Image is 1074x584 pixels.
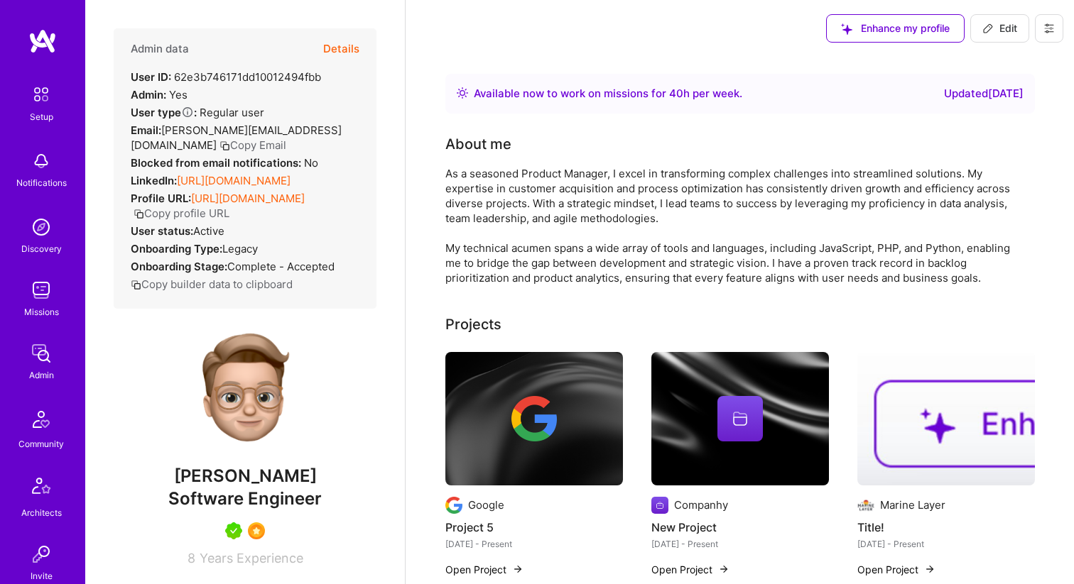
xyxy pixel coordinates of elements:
[191,192,305,205] a: [URL][DOMAIN_NAME]
[24,471,58,505] img: Architects
[445,562,524,577] button: Open Project
[219,141,230,151] i: icon Copy
[880,497,945,512] div: Marine Layer
[323,28,359,70] button: Details
[445,314,501,335] div: Projects
[674,497,728,512] div: Companhy
[131,242,222,255] strong: Onboarding Type:
[131,277,293,292] button: Copy builder data to clipboard
[131,70,171,84] strong: User ID:
[134,209,144,219] i: icon Copy
[131,260,227,273] strong: Onboarding Stage:
[924,563,935,575] img: arrow-right
[511,396,557,441] img: Company logo
[445,518,623,536] h4: Project 5
[131,70,321,84] div: 62e3b746171dd10012494fbb
[857,518,1035,536] h4: Title!
[18,436,64,451] div: Community
[27,540,55,568] img: Invite
[131,280,141,290] i: icon Copy
[131,123,342,152] span: [PERSON_NAME][EMAIL_ADDRESS][DOMAIN_NAME]
[445,166,1014,285] div: As a seasoned Product Manager, I excel in transforming complex challenges into streamlined soluti...
[857,562,935,577] button: Open Project
[857,352,1035,485] img: Title!
[225,522,242,539] img: A.Teamer in Residence
[857,497,874,514] img: Company logo
[114,465,376,487] span: [PERSON_NAME]
[27,276,55,304] img: teamwork
[21,505,62,520] div: Architects
[188,551,195,566] span: 8
[457,87,468,99] img: Availability
[200,551,303,566] span: Years Experience
[445,133,511,155] div: About me
[131,123,161,137] strong: Email:
[16,175,67,190] div: Notifications
[468,497,504,512] div: Google
[651,518,829,536] h4: New Project
[219,138,286,153] button: Copy Email
[131,156,304,170] strong: Blocked from email notifications:
[27,213,55,241] img: discovery
[21,241,62,256] div: Discovery
[188,331,302,445] img: User Avatar
[826,14,965,43] button: Enhance my profile
[131,192,191,205] strong: Profile URL:
[970,14,1029,43] button: Edit
[181,106,194,119] i: Help
[29,368,54,382] div: Admin
[841,23,852,35] i: icon SuggestedTeams
[168,488,322,509] span: Software Engineer
[651,352,829,485] img: cover
[944,85,1024,102] div: Updated [DATE]
[134,206,229,221] button: Copy profile URL
[669,87,683,100] span: 40
[27,339,55,368] img: admin teamwork
[24,402,58,436] img: Community
[718,563,729,575] img: arrow-right
[26,79,56,109] img: setup
[24,304,59,319] div: Missions
[248,522,265,539] img: SelectionTeam
[512,563,524,575] img: arrow-right
[131,155,318,170] div: No
[27,147,55,175] img: bell
[28,28,57,54] img: logo
[651,497,668,514] img: Company logo
[131,174,177,187] strong: LinkedIn:
[131,106,197,119] strong: User type :
[177,174,291,187] a: [URL][DOMAIN_NAME]
[474,85,742,102] div: Available now to work on missions for h per week .
[222,242,258,255] span: legacy
[445,536,623,551] div: [DATE] - Present
[445,497,462,514] img: Company logo
[227,260,335,273] span: Complete - Accepted
[193,224,224,238] span: Active
[31,568,53,583] div: Invite
[651,536,829,551] div: [DATE] - Present
[651,562,729,577] button: Open Project
[982,21,1017,35] span: Edit
[841,21,950,35] span: Enhance my profile
[30,109,53,124] div: Setup
[131,43,189,55] h4: Admin data
[131,224,193,238] strong: User status:
[445,352,623,485] img: cover
[131,88,166,101] strong: Admin:
[131,105,264,120] div: Regular user
[857,536,1035,551] div: [DATE] - Present
[131,87,188,102] div: Yes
